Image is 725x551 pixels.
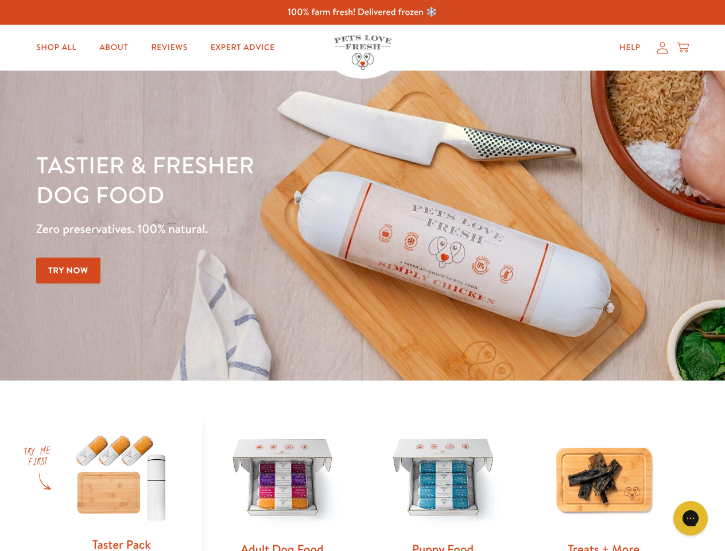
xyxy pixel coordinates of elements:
[201,36,284,59] a: Expert Advice
[610,36,650,59] a: Help
[334,35,391,70] img: Pets Love Fresh
[36,150,471,209] h1: Tastier & fresher dog food
[36,219,471,239] p: Zero preservatives. 100% natural.
[90,36,137,59] a: About
[668,497,714,540] iframe: Gorgias live chat messenger
[36,258,100,284] a: Try Now
[142,36,196,59] a: Reviews
[27,36,86,59] a: Shop All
